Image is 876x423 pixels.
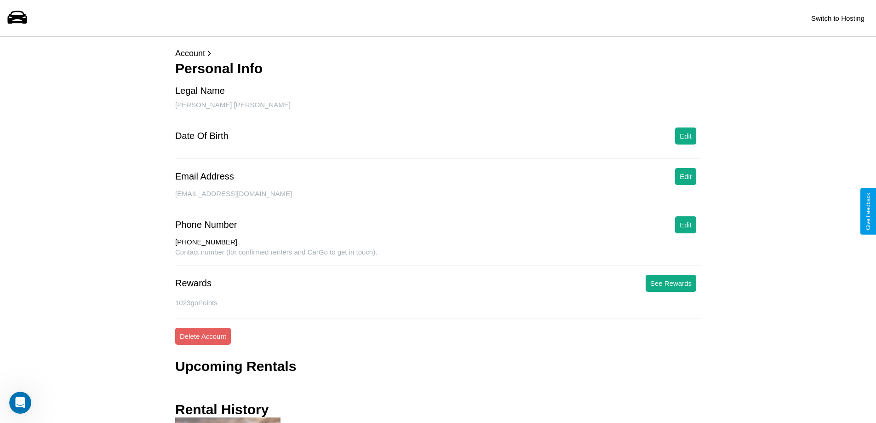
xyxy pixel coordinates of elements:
[675,127,696,145] button: Edit
[175,402,269,417] h3: Rental History
[175,220,237,230] div: Phone Number
[175,328,231,345] button: Delete Account
[175,46,701,61] p: Account
[175,359,296,374] h3: Upcoming Rentals
[175,296,701,309] p: 1023 goPoints
[675,216,696,233] button: Edit
[175,238,701,248] div: [PHONE_NUMBER]
[865,193,871,230] div: Give Feedback
[175,86,225,96] div: Legal Name
[9,392,31,414] iframe: Intercom live chat
[175,190,701,207] div: [EMAIL_ADDRESS][DOMAIN_NAME]
[175,61,701,76] h3: Personal Info
[175,248,701,266] div: Contact number (for confirmed renters and CarGo to get in touch).
[175,171,234,182] div: Email Address
[807,10,869,27] button: Switch to Hosting
[675,168,696,185] button: Edit
[175,131,229,141] div: Date Of Birth
[175,101,701,118] div: [PERSON_NAME] [PERSON_NAME]
[175,278,212,289] div: Rewards
[646,275,696,292] button: See Rewards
